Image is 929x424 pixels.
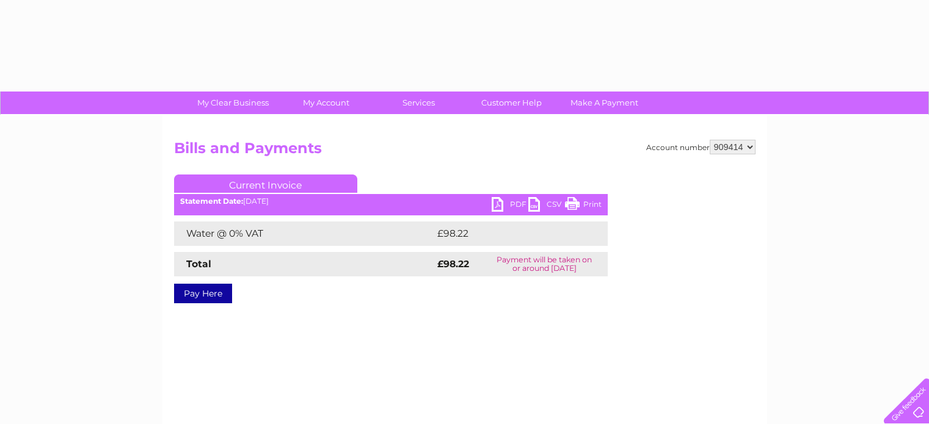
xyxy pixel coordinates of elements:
a: Pay Here [174,284,232,303]
h2: Bills and Payments [174,140,756,163]
strong: £98.22 [437,258,469,270]
td: Water @ 0% VAT [174,221,434,246]
a: PDF [492,197,528,215]
a: Customer Help [461,92,562,114]
b: Statement Date: [180,196,243,206]
a: My Account [275,92,376,114]
a: Current Invoice [174,174,357,193]
a: My Clear Business [183,92,283,114]
td: £98.22 [434,221,583,246]
a: CSV [528,197,565,215]
a: Print [565,197,602,215]
strong: Total [186,258,211,270]
div: [DATE] [174,197,608,206]
a: Services [368,92,469,114]
a: Make A Payment [554,92,655,114]
div: Account number [646,140,756,154]
td: Payment will be taken on or around [DATE] [481,252,608,276]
